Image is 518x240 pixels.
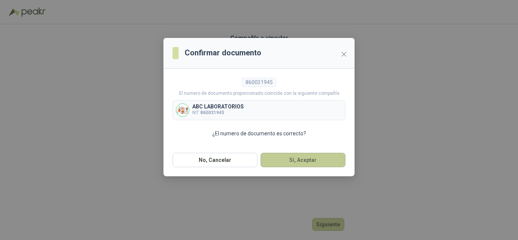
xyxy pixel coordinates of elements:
span: close [341,51,347,57]
button: No, Cancelar [173,153,257,167]
button: Si, Aceptar [261,153,345,167]
p: ¿El numero de documento es correcto? [173,129,345,138]
b: 860031945 [200,110,224,115]
p: ABC LABORATORIOS [192,104,244,109]
img: Company Logo [176,104,189,116]
button: Close [338,48,350,60]
div: 860031945 [242,78,276,87]
p: NIT [192,109,244,116]
p: El numero de documento proporcionado coincide con la siguiente compañía [173,90,345,97]
h3: Confirmar documento [185,47,261,59]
